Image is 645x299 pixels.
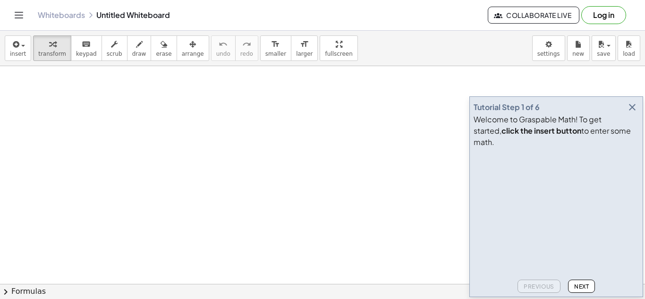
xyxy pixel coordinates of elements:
[325,51,352,57] span: fullscreen
[618,35,640,61] button: load
[76,51,97,57] span: keypad
[151,35,177,61] button: erase
[496,11,571,19] span: Collaborate Live
[260,35,291,61] button: format_sizesmaller
[592,35,616,61] button: save
[488,7,579,24] button: Collaborate Live
[33,35,71,61] button: transform
[474,102,540,113] div: Tutorial Step 1 of 6
[38,10,85,20] a: Whiteboards
[474,114,639,148] div: Welcome to Graspable Math! To get started, to enter some math.
[623,51,635,57] span: load
[265,51,286,57] span: smaller
[242,39,251,50] i: redo
[177,35,209,61] button: arrange
[71,35,102,61] button: keyboardkeypad
[5,35,31,61] button: insert
[182,51,204,57] span: arrange
[568,280,595,293] button: Next
[38,51,66,57] span: transform
[82,39,91,50] i: keyboard
[537,51,560,57] span: settings
[127,35,152,61] button: draw
[11,8,26,23] button: Toggle navigation
[597,51,610,57] span: save
[132,51,146,57] span: draw
[574,283,589,290] span: Next
[300,39,309,50] i: format_size
[235,35,258,61] button: redoredo
[581,6,626,24] button: Log in
[216,51,230,57] span: undo
[156,51,171,57] span: erase
[211,35,236,61] button: undoundo
[320,35,357,61] button: fullscreen
[107,51,122,57] span: scrub
[102,35,127,61] button: scrub
[240,51,253,57] span: redo
[271,39,280,50] i: format_size
[567,35,590,61] button: new
[219,39,228,50] i: undo
[291,35,318,61] button: format_sizelarger
[572,51,584,57] span: new
[10,51,26,57] span: insert
[296,51,313,57] span: larger
[532,35,565,61] button: settings
[501,126,581,136] b: click the insert button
